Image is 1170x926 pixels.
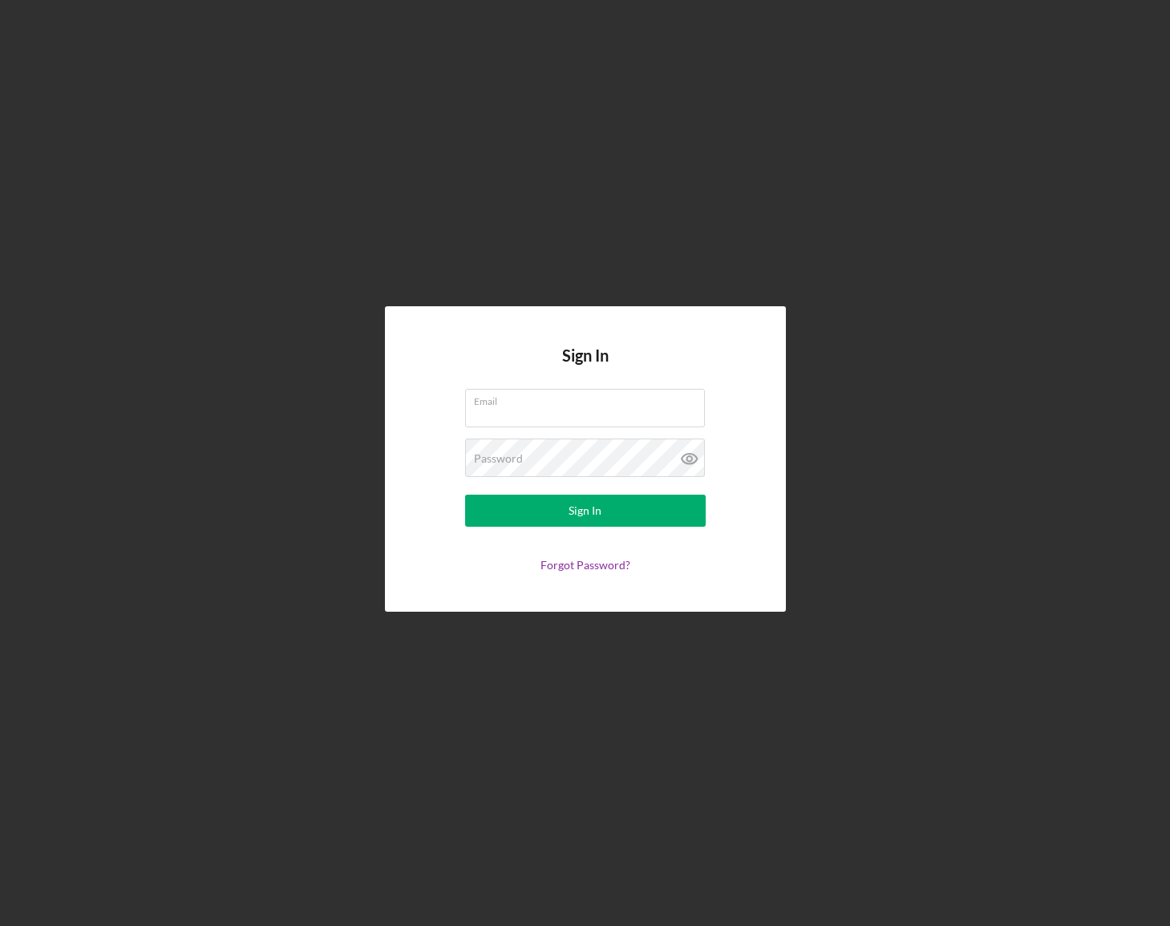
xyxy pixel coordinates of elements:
label: Email [474,390,705,407]
div: Sign In [569,495,601,527]
h4: Sign In [562,346,609,389]
label: Password [474,452,523,465]
a: Forgot Password? [540,558,630,572]
button: Sign In [465,495,706,527]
